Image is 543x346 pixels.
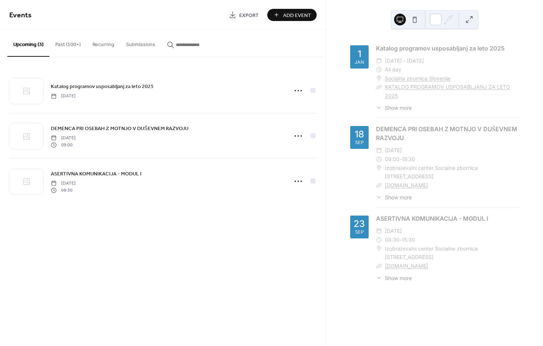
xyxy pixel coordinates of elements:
button: ​Show more [376,274,412,282]
span: 09:00 [51,141,76,148]
span: 08:30 [385,235,400,244]
button: Add Event [267,9,317,21]
span: Add Event [283,11,311,19]
span: [DATE] [51,135,76,141]
div: ​ [376,244,382,253]
div: 18 [355,130,364,139]
span: Events [9,8,32,22]
div: ​ [376,104,382,112]
div: ​ [376,164,382,172]
span: 15:30 [402,235,415,244]
span: [DATE] [51,180,76,187]
div: ​ [376,56,382,65]
span: 08:30 [51,187,76,193]
a: ASERTIVNA KOMUNIKACIJA - MODUL I [51,169,142,178]
div: ​ [376,74,382,83]
span: All day [385,65,401,74]
a: [DOMAIN_NAME] [385,263,428,269]
a: Export [223,9,264,21]
a: Katalog programov usposabljanj za leto 2025 [376,45,505,52]
div: Sep [355,140,364,145]
div: ​ [376,83,382,91]
div: ​ [376,181,382,190]
button: Submissions [120,30,161,56]
span: [DATE] [385,146,402,155]
div: ​ [376,146,382,155]
span: Export [239,11,259,19]
button: Upcoming (3) [7,30,49,57]
span: - [400,155,402,164]
a: [DOMAIN_NAME] [385,182,428,188]
span: Izobraževalni center Socialne zbornica [STREET_ADDRESS] [385,244,519,262]
div: ​ [376,227,382,235]
div: ​ [376,65,382,74]
a: Socialna zbornica Slovenije [385,74,450,83]
div: Sep [355,230,364,235]
div: 1 [358,49,361,59]
span: [DATE] [51,93,76,99]
div: ​ [376,155,382,164]
span: [DATE] - [DATE] [385,56,424,65]
a: KATALOG PROGRAMOV USPOSABLJANJ ZA LETO 2025 [385,84,510,99]
span: Show more [385,274,412,282]
span: 09:00 [385,155,400,164]
a: DEMENCA PRI OSEBAH Z MOTNJO V DUŠEVNEM RAZVOJU [51,124,188,133]
div: ​ [376,193,382,201]
button: ​Show more [376,104,412,112]
button: ​Show more [376,193,412,201]
div: 23 [354,219,365,228]
a: ASERTIVNA KOMUNIKACIJA - MODUL I [376,215,488,222]
span: - [400,235,402,244]
div: ​ [376,274,382,282]
span: Show more [385,193,412,201]
a: Katalog programov usposabljanj za leto 2025 [51,82,154,91]
div: Jan [355,60,364,65]
span: Show more [385,104,412,112]
div: ​ [376,235,382,244]
span: Katalog programov usposabljanj za leto 2025 [51,83,154,91]
span: Izobraževalni center Socialne zbornica [STREET_ADDRESS] [385,164,519,181]
button: Recurring [87,30,120,56]
span: 15:30 [402,155,415,164]
div: ​ [376,262,382,270]
button: Past (100+) [49,30,87,56]
a: DEMENCA PRI OSEBAH Z MOTNJO V DUŠEVNEM RAZVOJU [376,125,517,141]
span: DEMENCA PRI OSEBAH Z MOTNJO V DUŠEVNEM RAZVOJU [51,125,188,133]
span: [DATE] [385,227,402,235]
